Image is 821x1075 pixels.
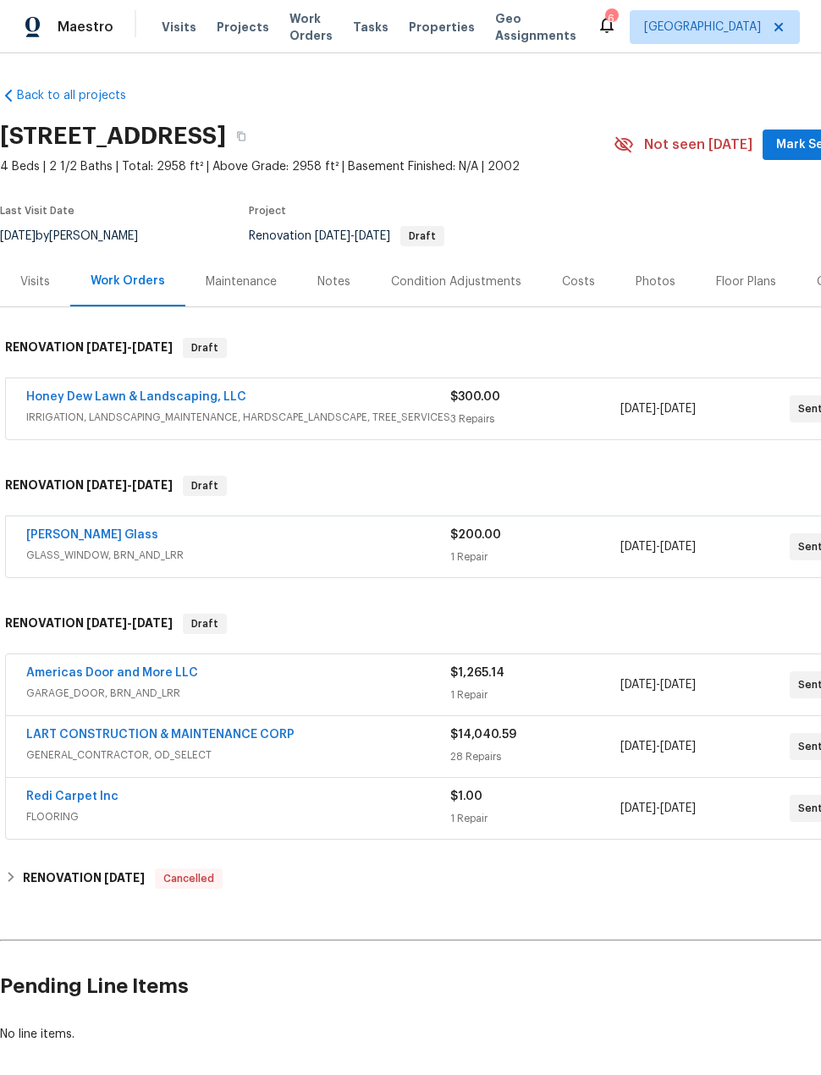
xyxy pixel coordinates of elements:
span: Project [249,206,286,216]
span: GARAGE_DOOR, BRN_AND_LRR [26,685,450,702]
span: [DATE] [86,479,127,491]
span: - [315,230,390,242]
span: [GEOGRAPHIC_DATA] [644,19,761,36]
div: Costs [562,273,595,290]
span: [DATE] [132,479,173,491]
span: [DATE] [660,403,696,415]
div: Work Orders [91,273,165,289]
span: Draft [185,477,225,494]
h6: RENOVATION [5,614,173,634]
span: - [620,738,696,755]
span: [DATE] [660,741,696,752]
h6: RENOVATION [5,338,173,358]
span: - [86,479,173,491]
span: Maestro [58,19,113,36]
span: GLASS_WINDOW, BRN_AND_LRR [26,547,450,564]
span: [DATE] [620,403,656,415]
a: LART CONSTRUCTION & MAINTENANCE CORP [26,729,295,741]
span: Projects [217,19,269,36]
span: Geo Assignments [495,10,576,44]
span: [DATE] [132,617,173,629]
span: Renovation [249,230,444,242]
span: [DATE] [355,230,390,242]
span: $1,265.14 [450,667,504,679]
span: IRRIGATION, LANDSCAPING_MAINTENANCE, HARDSCAPE_LANDSCAPE, TREE_SERVICES [26,409,450,426]
span: Draft [402,231,443,241]
span: [DATE] [86,617,127,629]
div: Maintenance [206,273,277,290]
div: 1 Repair [450,810,620,827]
span: [DATE] [620,802,656,814]
div: 3 Repairs [450,411,620,427]
div: Visits [20,273,50,290]
div: Notes [317,273,350,290]
span: Not seen [DATE] [644,136,752,153]
span: Draft [185,339,225,356]
span: [DATE] [620,741,656,752]
span: $300.00 [450,391,500,403]
span: Draft [185,615,225,632]
span: FLOORING [26,808,450,825]
div: Floor Plans [716,273,776,290]
div: Photos [636,273,675,290]
span: [DATE] [315,230,350,242]
div: 1 Repair [450,549,620,565]
a: Honey Dew Lawn & Landscaping, LLC [26,391,246,403]
span: [DATE] [620,679,656,691]
div: 6 [605,10,617,27]
span: $14,040.59 [450,729,516,741]
span: [DATE] [86,341,127,353]
span: $200.00 [450,529,501,541]
span: [DATE] [132,341,173,353]
a: Redi Carpet Inc [26,791,118,802]
a: Americas Door and More LLC [26,667,198,679]
span: [DATE] [104,872,145,884]
div: Condition Adjustments [391,273,521,290]
span: [DATE] [660,541,696,553]
span: [DATE] [660,802,696,814]
span: GENERAL_CONTRACTOR, OD_SELECT [26,747,450,764]
h6: RENOVATION [5,476,173,496]
span: Tasks [353,21,388,33]
span: - [86,617,173,629]
span: Visits [162,19,196,36]
span: Cancelled [157,870,221,887]
span: [DATE] [620,541,656,553]
span: - [620,538,696,555]
span: - [620,676,696,693]
span: [DATE] [660,679,696,691]
span: Work Orders [289,10,333,44]
button: Copy Address [226,121,256,152]
span: - [620,400,696,417]
span: - [620,800,696,817]
h6: RENOVATION [23,868,145,889]
div: 1 Repair [450,686,620,703]
span: - [86,341,173,353]
div: 28 Repairs [450,748,620,765]
a: [PERSON_NAME] Glass [26,529,158,541]
span: $1.00 [450,791,482,802]
span: Properties [409,19,475,36]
